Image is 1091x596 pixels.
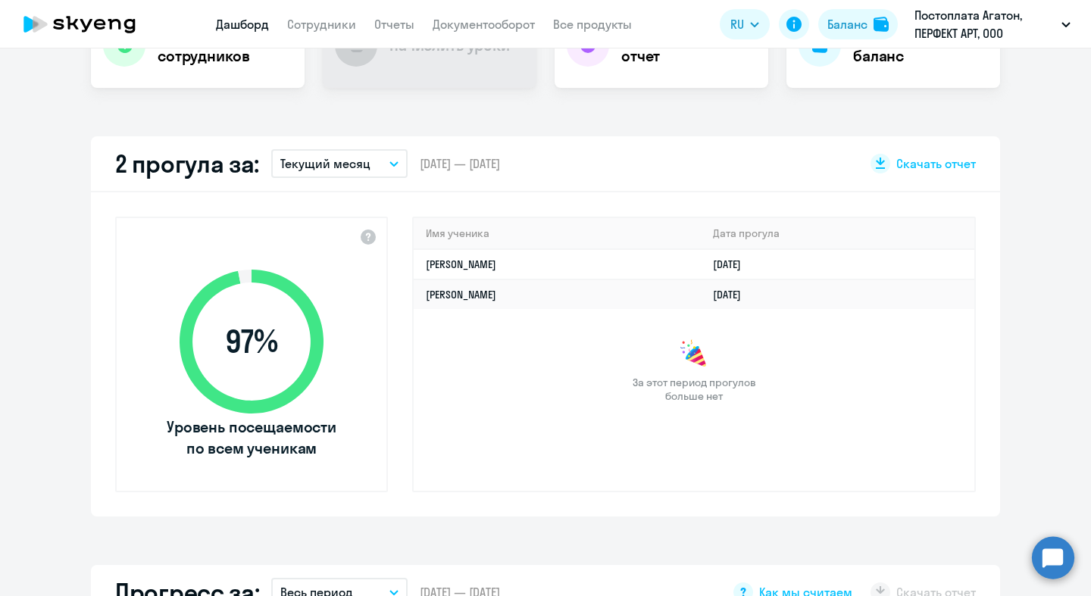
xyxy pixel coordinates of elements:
[914,6,1055,42] p: Постоплата Агатон, ПЕРФЕКТ АРТ, ООО
[414,218,701,249] th: Имя ученика
[827,15,867,33] div: Баланс
[679,339,709,370] img: congrats
[818,9,898,39] button: Балансbalance
[553,17,632,32] a: Все продукты
[164,417,339,459] span: Уровень посещаемости по всем ученикам
[426,288,496,301] a: [PERSON_NAME]
[216,17,269,32] a: Дашборд
[874,17,889,32] img: balance
[433,17,535,32] a: Документооборот
[374,17,414,32] a: Отчеты
[287,17,356,32] a: Сотрудники
[713,288,753,301] a: [DATE]
[164,323,339,360] span: 97 %
[426,257,496,271] a: [PERSON_NAME]
[896,155,976,172] span: Скачать отчет
[420,155,500,172] span: [DATE] — [DATE]
[630,376,758,403] span: За этот период прогулов больше нет
[730,15,744,33] span: RU
[713,257,753,271] a: [DATE]
[115,148,259,179] h2: 2 прогула за:
[701,218,974,249] th: Дата прогула
[271,149,408,178] button: Текущий месяц
[720,9,770,39] button: RU
[280,154,370,173] p: Текущий месяц
[907,6,1078,42] button: Постоплата Агатон, ПЕРФЕКТ АРТ, ООО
